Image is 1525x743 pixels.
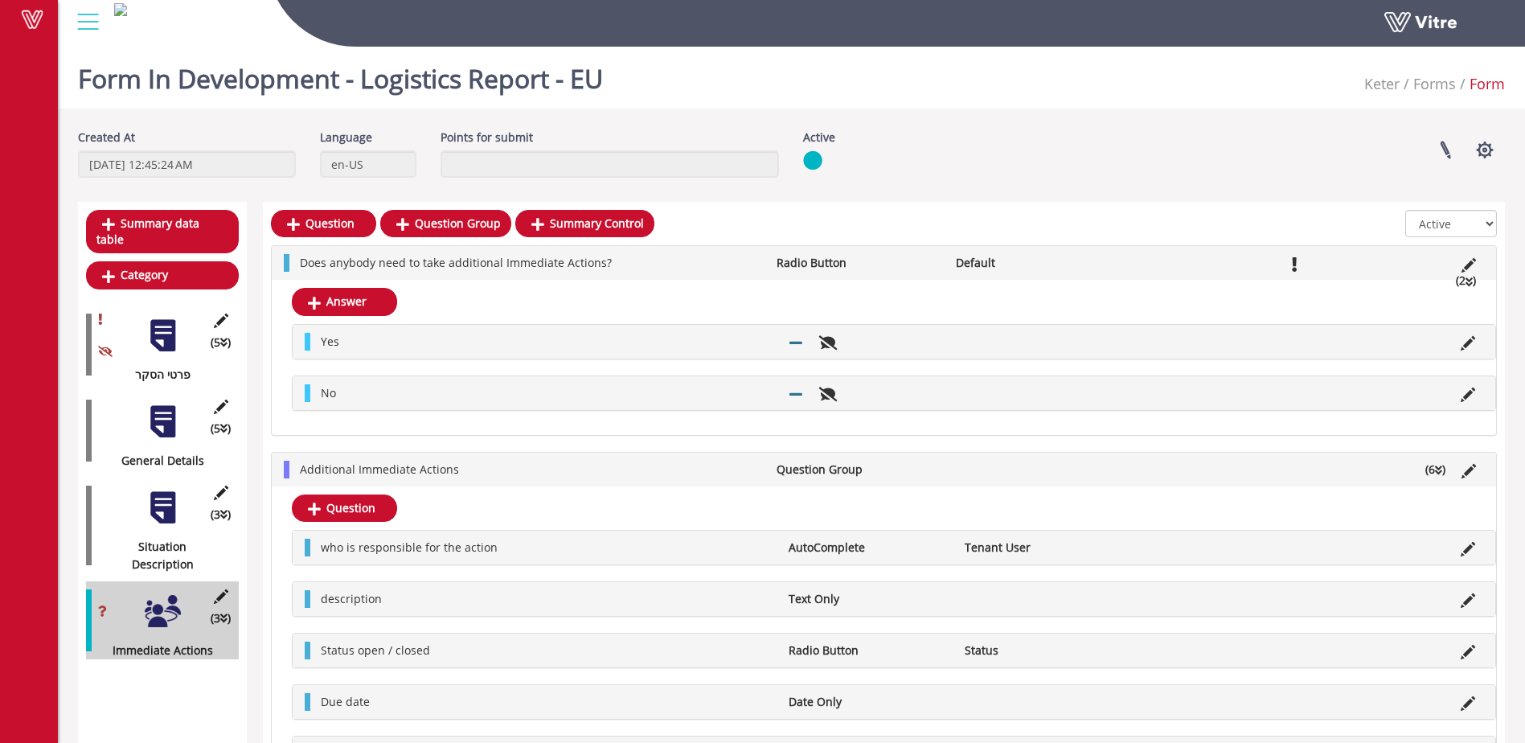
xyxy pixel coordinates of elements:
img: yes [803,150,822,170]
li: Tenant User [957,539,1132,556]
label: Created At [78,129,135,146]
label: Language [320,129,372,146]
li: AutoComplete [781,539,956,556]
li: Radio Button [769,254,947,272]
li: (2 ) [1448,272,1484,289]
a: Summary Control [515,210,654,237]
span: 218 [1364,74,1400,93]
li: Date Only [781,693,956,711]
a: Summary data table [86,210,239,253]
span: Additional Immediate Actions [300,462,459,477]
div: Immediate Actions [86,642,227,659]
a: Question [292,495,397,522]
li: (6 ) [1417,461,1453,478]
span: No [321,385,336,400]
li: Question Group [769,461,947,478]
span: Due date [321,694,370,709]
label: Active [803,129,835,146]
li: Radio Button [781,642,956,659]
div: General Details [86,452,227,470]
div: פרטי הסקר [86,366,227,384]
div: Situation Description [86,538,227,573]
span: who is responsible for the action [321,540,498,555]
img: 89a1e879-483e-4009-bea7-dbfb47cfb1c8.jpg [114,3,127,16]
span: description [321,591,382,606]
a: Question Group [380,210,511,237]
li: Status [957,642,1132,659]
a: Forms [1413,74,1456,93]
li: Form [1456,72,1505,95]
span: (3 ) [211,610,231,627]
span: (5 ) [211,420,231,437]
label: Points for submit [441,129,533,146]
a: Category [86,261,239,289]
span: (3 ) [211,506,231,523]
span: (5 ) [211,334,231,351]
span: Does anybody need to take additional Immediate Actions? [300,255,612,270]
li: Default [948,254,1126,272]
a: Question [271,210,376,237]
span: Yes [321,334,339,349]
h1: Form In Development - Logistics Report - EU [78,40,603,109]
span: Status open / closed [321,642,430,658]
a: Answer [292,288,397,315]
li: Text Only [781,590,956,608]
